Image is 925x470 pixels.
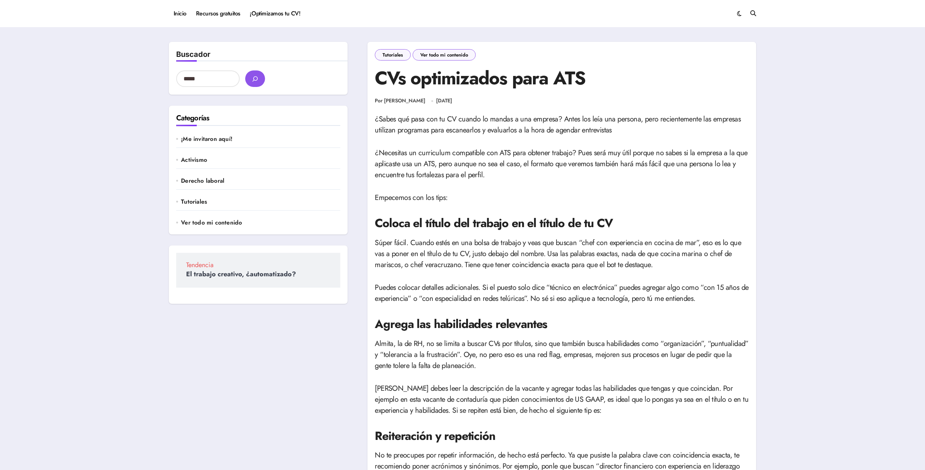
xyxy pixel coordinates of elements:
[375,282,749,304] p: Puedes colocar detalles adicionales. Si el puesto solo dice “técnico en electrónica” puedes agreg...
[181,135,340,143] a: ¡Me invitaron aquí!
[245,70,265,87] button: buscar
[176,50,210,59] label: Buscador
[176,113,340,123] h2: Categorías
[436,97,452,104] time: [DATE]
[413,49,476,61] a: Ver todo mi contenido
[436,97,452,105] a: [DATE]
[375,49,411,61] a: Tutoriales
[375,147,749,181] p: ¿Necesitas un curriculum compatible con ATS para obtener trabajo? Pues será muy útil porque no sa...
[375,316,749,332] h2: Agrega las habilidades relevantes
[375,192,749,203] p: Empecemos con los tips:
[186,262,330,268] span: Tendencia
[191,4,245,23] a: Recursos gratuitos
[375,383,749,416] p: [PERSON_NAME] debes leer la descripción de la vacante y agregar todas las habilidades que tengas ...
[181,156,340,164] a: Activismo
[375,215,749,232] h2: Coloca el título del trabajo en el título de tu CV
[181,219,340,227] a: Ver todo mi contenido
[181,177,340,185] a: Derecho laboral
[186,269,296,279] a: El trabajo creativo, ¿automatizado?
[375,428,749,444] h2: Reiteración y repetición
[375,338,749,371] p: Almita, la de RH, no se limita a buscar CVs por títulos, sino que también busca habilidades como ...
[181,198,340,206] a: Tutoriales
[245,4,305,23] a: ¡Optimizamos tu CV!
[375,237,749,270] p: Súper fácil. Cuando estés en una bolsa de trabajo y veas que buscan “chef con experiencia en coci...
[375,97,425,105] a: Por [PERSON_NAME]
[375,114,749,136] p: ¿Sabes qué pasa con tu CV cuando lo mandas a una empresa? Antes los leía una persona, pero recien...
[375,66,749,90] h1: CVs optimizados para ATS
[169,4,191,23] a: Inicio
